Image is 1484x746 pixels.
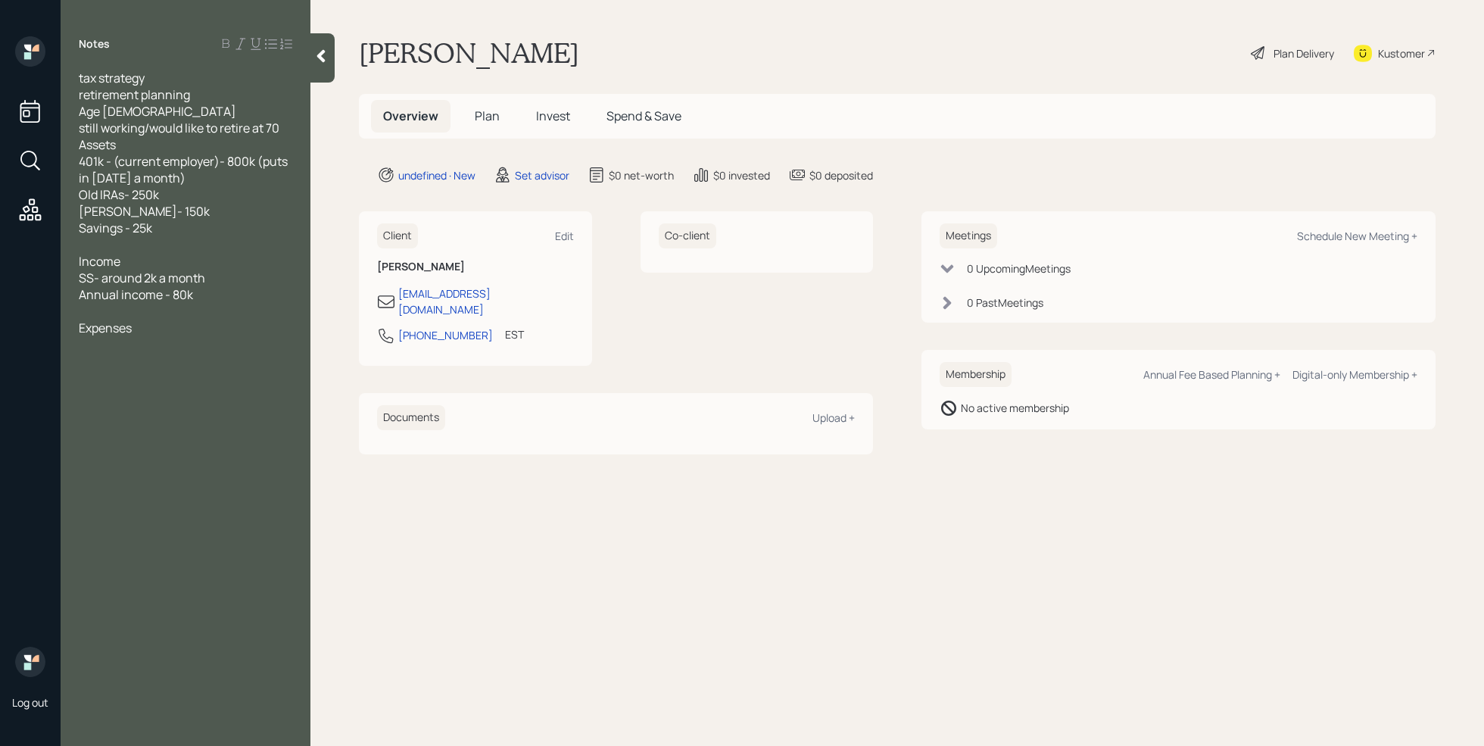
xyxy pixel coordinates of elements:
h6: Co-client [659,223,716,248]
div: $0 deposited [809,167,873,183]
div: 0 Upcoming Meeting s [967,261,1071,276]
span: Income [79,253,120,270]
div: Plan Delivery [1274,45,1334,61]
h6: Meetings [940,223,997,248]
h6: [PERSON_NAME] [377,261,574,273]
span: tax strategy [79,70,145,86]
span: Expenses [79,320,132,336]
div: Upload + [812,410,855,425]
img: retirable_logo.png [15,647,45,677]
div: [EMAIL_ADDRESS][DOMAIN_NAME] [398,286,574,317]
span: Savings - 25k [79,220,152,236]
span: SS- around 2k a month [79,270,205,286]
span: Assets [79,136,116,153]
div: EST [505,326,524,342]
div: Annual Fee Based Planning + [1143,367,1280,382]
label: Notes [79,36,110,52]
span: Age [DEMOGRAPHIC_DATA] [79,103,236,120]
span: still working/would like to retire at 70 [79,120,279,136]
h1: [PERSON_NAME] [359,36,579,70]
div: Digital-only Membership + [1292,367,1417,382]
span: 401k - (current employer)- 800k (puts in [DATE] a month) [79,153,290,186]
span: retirement planning [79,86,190,103]
span: Spend & Save [606,108,681,124]
span: [PERSON_NAME]- 150k [79,203,210,220]
span: Annual income - 80k [79,286,193,303]
span: Plan [475,108,500,124]
h6: Client [377,223,418,248]
div: No active membership [961,400,1069,416]
h6: Documents [377,405,445,430]
div: Schedule New Meeting + [1297,229,1417,243]
div: Edit [555,229,574,243]
span: Overview [383,108,438,124]
div: Kustomer [1378,45,1425,61]
div: Log out [12,695,48,710]
div: 0 Past Meeting s [967,295,1043,311]
div: $0 net-worth [609,167,674,183]
div: $0 invested [713,167,770,183]
span: Invest [536,108,570,124]
h6: Membership [940,362,1012,387]
div: Set advisor [515,167,569,183]
span: Old IRAs- 250k [79,186,159,203]
div: undefined · New [398,167,475,183]
div: [PHONE_NUMBER] [398,327,493,343]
